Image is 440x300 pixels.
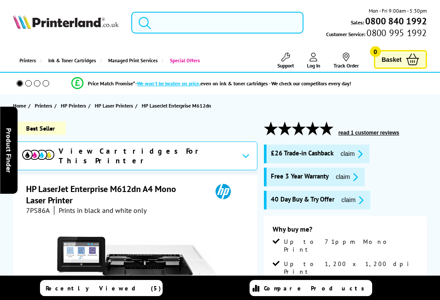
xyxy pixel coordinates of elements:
span: Log In [307,62,320,69]
a: HP Laser Printers [95,101,135,110]
span: Basket [382,54,402,65]
span: Customer Service: [326,29,427,38]
a: Track Order [333,53,359,69]
a: Basket 0 [374,50,427,69]
a: Printers [13,50,40,72]
span: Price Match Promise* [88,80,135,87]
a: Printerland Logo [13,14,118,31]
a: HP Printers [61,101,88,110]
a: HP LaserJet Enterprise M612dn [142,101,213,110]
a: Log In [307,53,320,69]
div: - even on ink & toner cartridges - We check our competitors every day! [135,80,351,87]
span: Mon - Fri 9:00am - 5:30pm [369,7,427,15]
span: Up to 71ppm Mono Print [284,238,418,253]
span: HP Printers [61,101,86,110]
a: Support [277,53,294,69]
span: HP LaserJet Enterprise M612dn [142,101,211,110]
a: Managed Print Services [100,50,162,72]
span: HP Laser Printers [95,101,133,110]
a: Compare Products [250,280,372,296]
span: 0800 995 1992 [365,29,427,37]
i: Prints in black and white only [59,206,147,215]
h1: HP LaserJet Enterprise M612dn A4 Mono Laser Printer [26,183,203,206]
div: Why buy me? [273,225,418,238]
button: promo-description [339,195,366,205]
span: Best Seller [13,121,66,135]
span: £26 Trade-in Cashback [271,149,333,159]
span: Up to 1,200 x 1,200 dpi Print [284,260,418,276]
a: Home [13,101,28,110]
img: HP [203,183,243,199]
img: Printerland Logo [13,14,118,29]
span: We won’t be beaten on price, [137,80,200,87]
span: View Cartridges For This Printer [59,146,235,165]
span: Support [277,62,294,69]
li: modal_Promise [4,76,418,91]
span: 7PS86A [26,206,50,215]
span: 40 Day Buy & Try Offer [271,195,334,205]
span: Ink & Toner Cartridges [48,50,96,72]
button: promo-description [338,149,365,159]
button: read 1 customer reviews [336,129,402,136]
a: Recently Viewed (5) [40,280,163,296]
span: 0 [370,46,381,57]
b: 0800 840 1992 [365,15,427,27]
button: promo-description [333,172,360,182]
span: Printers [35,101,52,110]
img: View Cartridges [22,150,54,160]
a: Ink & Toner Cartridges [40,50,100,72]
span: Free 3 Year Warranty [271,172,329,182]
a: Special Offers [162,50,204,72]
span: Product Finder [4,128,13,172]
span: Home [13,101,26,110]
span: Compare Products [264,284,369,292]
a: 0800 840 1992 [364,17,427,25]
span: Sales: [351,18,364,27]
a: Printers [35,101,54,110]
span: Recently Viewed (5) [46,284,161,292]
